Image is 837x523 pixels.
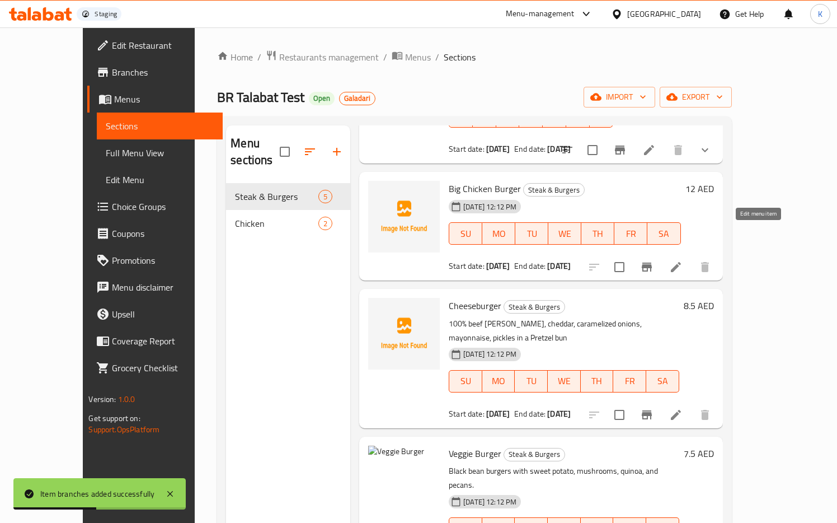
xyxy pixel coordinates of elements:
span: Open [309,94,335,103]
span: WE [553,226,577,242]
img: Cheeseburger [368,298,440,370]
div: Item branches added successfully [40,488,154,500]
a: Support.OpsPlatform [88,422,159,437]
a: Full Menu View [97,139,223,166]
div: Steak & Burgers5 [226,183,350,210]
span: TU [519,373,543,389]
span: Upsell [112,307,214,321]
span: Menu disclaimer [112,281,214,294]
nav: breadcrumb [217,50,731,64]
div: Chicken2 [226,210,350,237]
span: Steak & Burgers [504,301,565,314]
span: 2 [319,218,332,229]
button: sort-choices [554,137,581,164]
a: Promotions [87,247,223,274]
a: Choice Groups [87,193,223,220]
button: delete [665,137,692,164]
div: items [318,217,332,230]
button: MO [482,370,515,393]
button: SA [646,370,679,393]
span: Edit Menu [106,173,214,186]
div: Open [309,92,335,105]
span: Start date: [449,407,485,421]
button: export [660,87,732,108]
h2: Menu sections [231,135,280,169]
button: WE [548,370,581,393]
button: SU [449,222,482,245]
img: Veggie Burger [368,446,440,517]
span: [DATE] 12:12 PM [459,349,521,359]
span: Branches [112,66,214,79]
b: [DATE] [547,407,571,421]
span: MO [487,373,511,389]
div: [GEOGRAPHIC_DATA] [627,8,701,20]
span: Choice Groups [112,200,214,213]
a: Menus [392,50,431,64]
h6: 8.5 AED [684,298,714,314]
span: Sections [444,50,476,64]
button: delete [692,401,718,428]
p: 100% beef [PERSON_NAME], cheddar, caramelized onions, mayonnaise, pickles in a Pretzel bun [449,317,679,345]
a: Branches [87,59,223,86]
span: Edit Restaurant [112,39,214,52]
span: WE [552,373,576,389]
a: Home [217,50,253,64]
div: Steak & Burgers [523,183,585,197]
a: Edit Menu [97,166,223,193]
li: / [383,50,387,64]
span: FR [618,373,642,389]
svg: Show Choices [698,143,712,157]
span: Restaurants management [279,50,379,64]
li: / [435,50,439,64]
li: / [257,50,261,64]
span: Steak & Burgers [235,190,318,203]
div: items [318,190,332,203]
span: export [669,90,723,104]
a: Restaurants management [266,50,379,64]
span: Veggie Burger [449,445,501,462]
span: Get support on: [88,411,140,426]
span: Select all sections [273,140,297,164]
span: Coverage Report [112,334,214,348]
button: TU [515,370,548,393]
span: Chicken [235,217,318,230]
span: Select to update [581,138,604,162]
span: SA [651,373,675,389]
div: Staging [95,10,117,18]
button: Branch-specific-item [633,254,660,281]
img: Big Chicken Burger [368,181,440,253]
span: TU [520,226,544,242]
span: Menus [405,50,431,64]
a: Edit menu item [669,408,683,422]
b: [DATE] [486,407,510,421]
nav: Menu sections [226,179,350,241]
span: SU [454,373,478,389]
button: FR [613,370,646,393]
button: TH [581,222,614,245]
a: Menu disclaimer [87,274,223,301]
button: Branch-specific-item [606,137,633,164]
span: Version: [88,392,116,407]
button: show more [692,137,718,164]
a: Coupons [87,220,223,247]
span: 5 [319,192,332,202]
b: [DATE] [486,142,510,156]
span: Galadari [340,94,375,103]
span: Full Menu View [106,146,214,160]
button: FR [614,222,647,245]
span: Steak & Burgers [504,448,565,461]
span: [DATE] 12:12 PM [459,497,521,507]
span: End date: [514,142,546,156]
span: Sections [106,119,214,133]
b: [DATE] [486,259,510,273]
span: Select to update [608,255,631,279]
span: Big Chicken Burger [449,180,521,197]
span: Start date: [449,142,485,156]
span: Steak & Burgers [524,184,584,197]
span: Cheeseburger [449,297,501,314]
span: Select to update [608,403,631,427]
h6: 12 AED [685,181,714,197]
button: Branch-specific-item [633,401,660,428]
span: MO [487,226,511,242]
